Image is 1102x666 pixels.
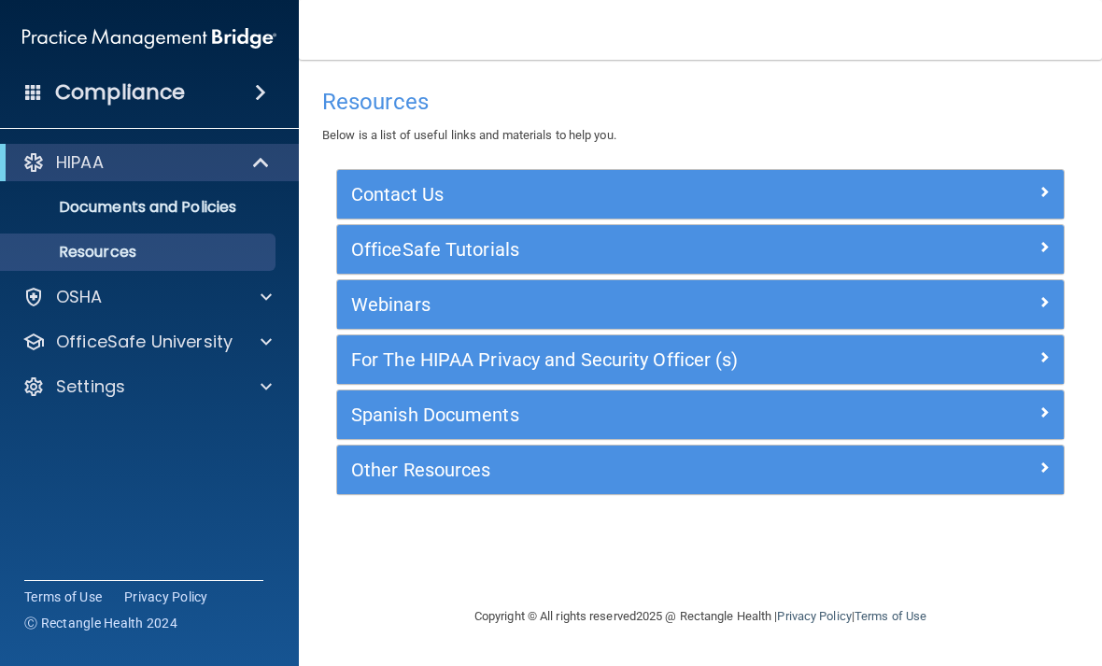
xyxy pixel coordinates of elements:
a: Settings [22,376,272,398]
h5: Contact Us [351,184,869,205]
a: For The HIPAA Privacy and Security Officer (s) [351,345,1050,375]
h4: Resources [322,90,1079,114]
h5: For The HIPAA Privacy and Security Officer (s) [351,349,869,370]
a: Privacy Policy [777,609,851,623]
h4: Compliance [55,79,185,106]
a: Terms of Use [24,588,102,606]
h5: OfficeSafe Tutorials [351,239,869,260]
img: PMB logo [22,20,276,57]
span: Below is a list of useful links and materials to help you. [322,128,616,142]
a: Contact Us [351,179,1050,209]
a: OfficeSafe University [22,331,272,353]
a: Privacy Policy [124,588,208,606]
a: Webinars [351,290,1050,319]
p: Documents and Policies [12,198,267,217]
a: Terms of Use [855,609,926,623]
p: OSHA [56,286,103,308]
p: OfficeSafe University [56,331,233,353]
a: HIPAA [22,151,271,174]
span: Ⓒ Rectangle Health 2024 [24,614,177,632]
a: Other Resources [351,455,1050,485]
div: Copyright © All rights reserved 2025 @ Rectangle Health | | [360,587,1041,646]
h5: Other Resources [351,460,869,480]
p: HIPAA [56,151,104,174]
p: Resources [12,243,267,262]
a: Spanish Documents [351,400,1050,430]
p: Settings [56,376,125,398]
h5: Spanish Documents [351,404,869,425]
a: OSHA [22,286,272,308]
a: OfficeSafe Tutorials [351,234,1050,264]
h5: Webinars [351,294,869,315]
